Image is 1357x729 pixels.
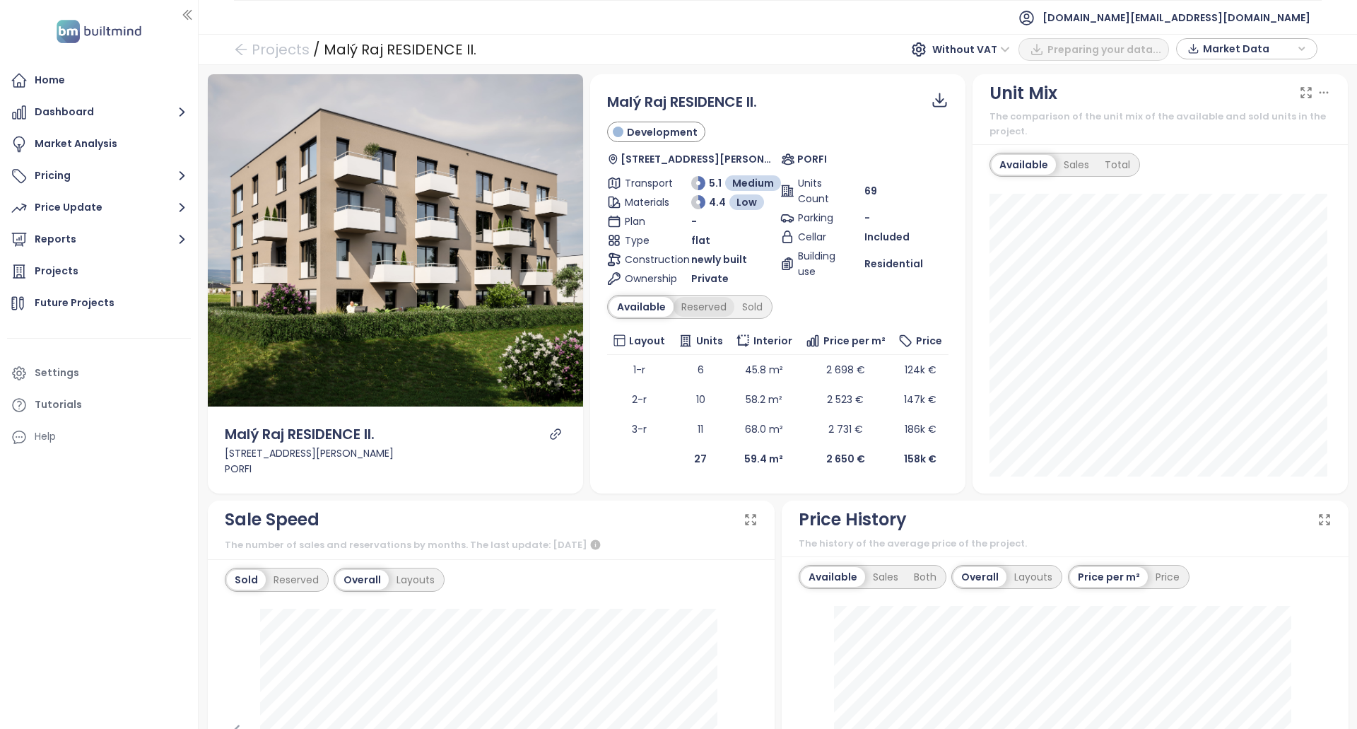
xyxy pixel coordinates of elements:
div: Reserved [266,570,327,590]
b: 59.4 m² [744,452,783,466]
div: Layouts [389,570,442,590]
td: 68.0 m² [729,414,799,444]
div: Price [1148,567,1187,587]
div: Tutorials [35,396,82,414]
div: Price History [799,506,907,533]
button: Price Update [7,194,191,222]
span: Low [736,194,757,210]
div: Projects [35,262,78,280]
span: arrow-left [234,42,248,57]
div: Sale Speed [225,506,319,533]
td: 2-r [607,385,672,414]
div: Overall [953,567,1006,587]
span: Malý Raj RESIDENCE II. [607,92,757,112]
span: Type [625,233,666,248]
div: Price Update [35,199,102,216]
td: 6 [672,355,729,385]
div: Malý Raj RESIDENCE II. [324,37,476,62]
button: Dashboard [7,98,191,127]
span: 2 698 € [826,363,865,377]
div: Help [35,428,56,445]
div: Settings [35,364,79,382]
a: Market Analysis [7,130,191,158]
span: 186k € [905,422,936,436]
span: 124k € [905,363,936,377]
td: 58.2 m² [729,385,799,414]
button: Preparing your data... [1018,38,1169,61]
div: Market Analysis [35,135,117,153]
div: button [1184,38,1310,59]
div: Total [1097,155,1138,175]
b: 2 650 € [826,452,865,466]
td: 10 [672,385,729,414]
span: Price per m² [823,333,886,349]
span: 147k € [904,392,936,407]
span: Building use [798,248,840,279]
span: - [864,211,870,225]
span: [DOMAIN_NAME][EMAIL_ADDRESS][DOMAIN_NAME] [1042,1,1310,35]
span: Construction [625,252,666,267]
span: Residential [864,256,923,272]
span: Materials [625,194,666,210]
b: 158k € [904,452,936,466]
span: 4.4 [709,194,726,210]
button: Reports [7,226,191,254]
div: The comparison of the unit mix of the available and sold units in the project. [989,110,1331,139]
span: flat [691,233,710,248]
span: Transport [625,175,666,191]
span: Cellar [798,229,840,245]
span: 69 [864,183,877,199]
div: PORFI [225,461,566,477]
td: 1-r [607,355,672,385]
div: Help [7,423,191,451]
div: Future Projects [35,294,114,312]
div: [STREET_ADDRESS][PERSON_NAME] [225,445,566,461]
div: The history of the average price of the project. [799,537,1332,551]
span: [STREET_ADDRESS][PERSON_NAME] [621,151,774,167]
span: - [691,214,697,229]
div: Reserved [674,297,734,317]
span: Parking [798,210,840,226]
div: Layouts [1006,567,1060,587]
td: 11 [672,414,729,444]
button: Pricing [7,162,191,190]
div: Both [906,567,944,587]
div: Home [35,71,65,89]
td: 3-r [607,414,672,444]
span: Price [916,333,942,349]
div: Malý Raj RESIDENCE II. [225,424,375,445]
span: Market Data [1203,38,1294,59]
div: Unit Mix [989,80,1057,107]
b: 27 [694,452,707,466]
div: The number of sales and reservations by months. The last update: [DATE] [225,537,758,554]
span: 5.1 [709,175,722,191]
img: logo [52,17,146,46]
span: Development [627,124,698,140]
span: Included [864,229,910,245]
div: Available [801,567,865,587]
div: / [313,37,320,62]
a: Projects [7,257,191,286]
div: Price per m² [1070,567,1148,587]
span: Private [691,271,729,286]
a: Future Projects [7,289,191,317]
span: Units [696,333,723,349]
div: Sold [227,570,266,590]
span: Layout [629,333,665,349]
div: Available [609,297,674,317]
span: Medium [732,175,774,191]
span: Preparing your data... [1047,42,1161,57]
span: Units Count [798,175,840,206]
span: Plan [625,214,666,229]
a: arrow-left Projects [234,37,310,62]
div: Sales [865,567,906,587]
td: 45.8 m² [729,355,799,385]
a: link [549,428,562,441]
span: 2 731 € [828,422,863,436]
a: Home [7,66,191,95]
div: Available [992,155,1056,175]
span: PORFI [797,151,827,167]
div: Sales [1056,155,1097,175]
div: Sold [734,297,770,317]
